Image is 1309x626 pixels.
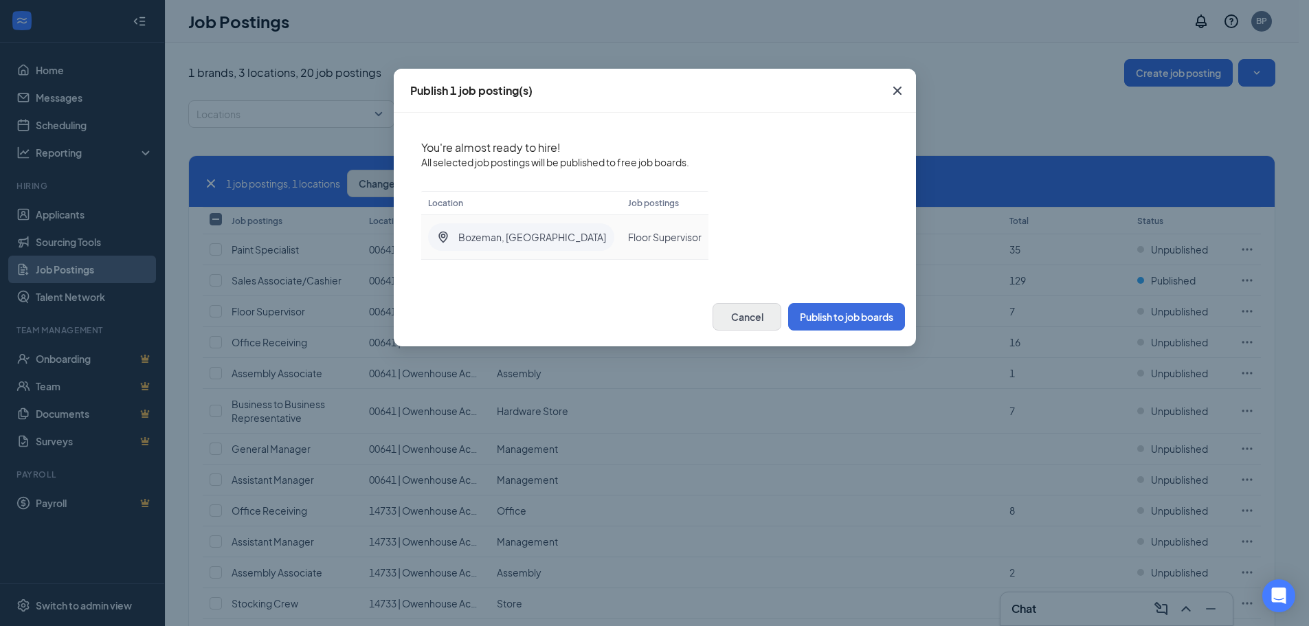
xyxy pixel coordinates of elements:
[421,155,708,169] span: All selected job postings will be published to free job boards.
[421,140,708,155] p: You're almost ready to hire!
[713,303,781,331] button: Cancel
[621,215,708,260] td: Floor Supervisor
[879,69,916,113] button: Close
[1262,579,1295,612] div: Open Intercom Messenger
[410,83,533,98] div: Publish 1 job posting(s)
[889,82,906,99] svg: Cross
[458,230,606,244] span: Bozeman, [GEOGRAPHIC_DATA]
[436,230,450,244] svg: LocationPin
[788,303,905,331] button: Publish to job boards
[421,191,621,215] th: Location
[621,191,708,215] th: Job postings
